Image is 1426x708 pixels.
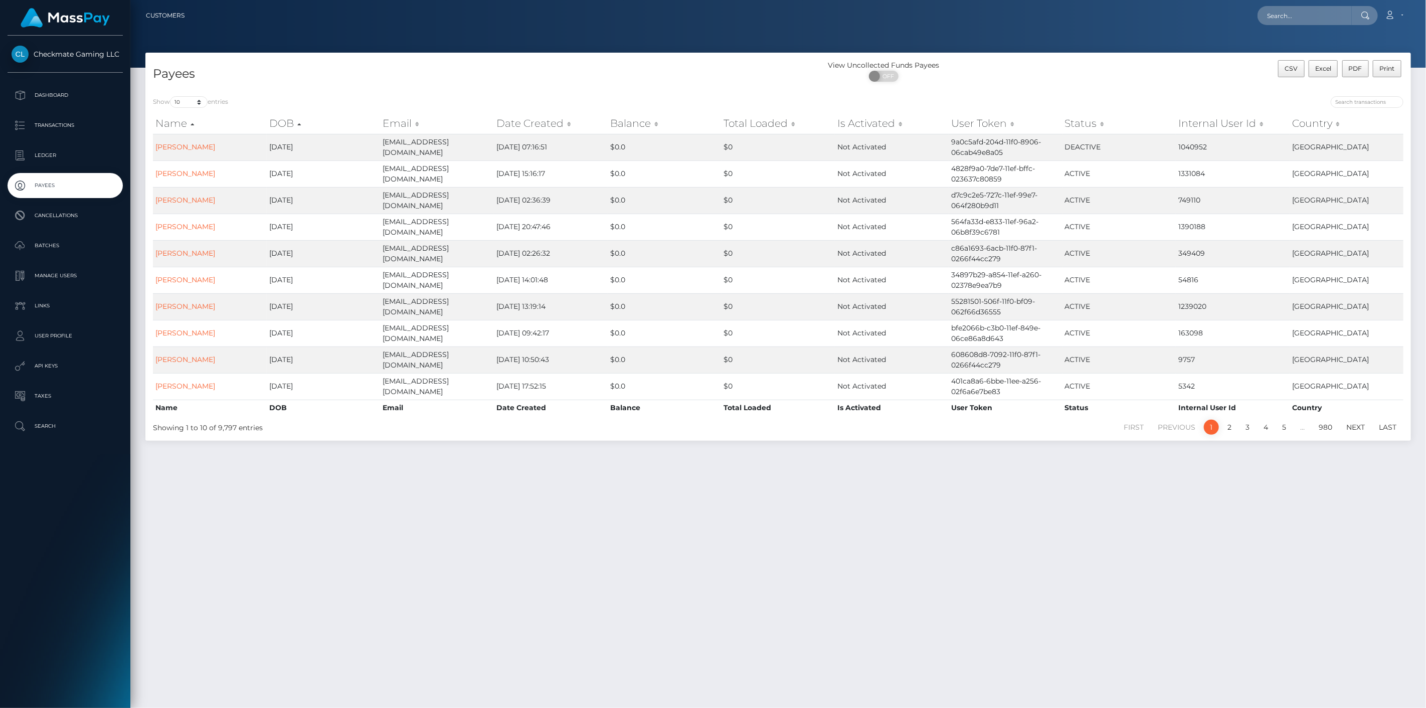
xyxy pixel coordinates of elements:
[1062,293,1176,320] td: ACTIVE
[12,419,119,434] p: Search
[8,353,123,379] a: API Keys
[1290,267,1403,293] td: [GEOGRAPHIC_DATA]
[8,143,123,168] a: Ledger
[1176,214,1290,240] td: 1390188
[1290,113,1403,133] th: Country: activate to sort column ascending
[949,187,1062,214] td: d7c9c2e5-727c-11ef-99e7-064f280b9d11
[8,173,123,198] a: Payees
[722,400,835,416] th: Total Loaded
[1176,373,1290,400] td: 5342
[8,384,123,409] a: Taxes
[8,83,123,108] a: Dashboard
[1349,65,1362,72] span: PDF
[874,71,900,82] span: OFF
[1062,346,1176,373] td: ACTIVE
[267,373,381,400] td: [DATE]
[1176,346,1290,373] td: 9757
[1290,373,1403,400] td: [GEOGRAPHIC_DATA]
[1176,240,1290,267] td: 349409
[267,240,381,267] td: [DATE]
[1277,420,1292,435] a: 5
[608,293,722,320] td: $0.0
[153,96,228,108] label: Show entries
[12,88,119,103] p: Dashboard
[155,196,215,205] a: [PERSON_NAME]
[608,214,722,240] td: $0.0
[722,214,835,240] td: $0
[8,113,123,138] a: Transactions
[608,134,722,160] td: $0.0
[722,373,835,400] td: $0
[722,134,835,160] td: $0
[494,160,608,187] td: [DATE] 15:16:17
[608,160,722,187] td: $0.0
[155,249,215,258] a: [PERSON_NAME]
[1176,267,1290,293] td: 54816
[1373,60,1401,77] button: Print
[608,267,722,293] td: $0.0
[267,214,381,240] td: [DATE]
[1258,6,1352,25] input: Search...
[1341,420,1370,435] a: Next
[835,160,949,187] td: Not Activated
[1062,267,1176,293] td: ACTIVE
[722,320,835,346] td: $0
[722,187,835,214] td: $0
[1331,96,1403,108] input: Search transactions
[380,400,494,416] th: Email
[608,346,722,373] td: $0.0
[1290,293,1403,320] td: [GEOGRAPHIC_DATA]
[12,178,119,193] p: Payees
[949,346,1062,373] td: 608608d8-7092-11f0-87f1-0266f44cc279
[949,160,1062,187] td: 4828f9a0-7de7-11ef-bffc-023637c80859
[380,134,494,160] td: [EMAIL_ADDRESS][DOMAIN_NAME]
[1062,373,1176,400] td: ACTIVE
[12,298,119,313] p: Links
[949,267,1062,293] td: 34897b29-a854-11ef-a260-02378e9ea7b9
[155,382,215,391] a: [PERSON_NAME]
[835,373,949,400] td: Not Activated
[608,187,722,214] td: $0.0
[835,240,949,267] td: Not Activated
[608,400,722,416] th: Balance
[1176,320,1290,346] td: 163098
[267,400,381,416] th: DOB
[1309,60,1338,77] button: Excel
[380,113,494,133] th: Email: activate to sort column ascending
[1258,420,1274,435] a: 4
[380,187,494,214] td: [EMAIL_ADDRESS][DOMAIN_NAME]
[722,346,835,373] td: $0
[8,203,123,228] a: Cancellations
[949,373,1062,400] td: 401ca8a6-6bbe-11ee-a256-02f6a6e7be83
[494,134,608,160] td: [DATE] 07:16:51
[380,240,494,267] td: [EMAIL_ADDRESS][DOMAIN_NAME]
[1290,160,1403,187] td: [GEOGRAPHIC_DATA]
[494,293,608,320] td: [DATE] 13:19:14
[608,240,722,267] td: $0.0
[267,113,381,133] th: DOB: activate to sort column descending
[608,373,722,400] td: $0.0
[380,267,494,293] td: [EMAIL_ADDRESS][DOMAIN_NAME]
[1062,214,1176,240] td: ACTIVE
[155,222,215,231] a: [PERSON_NAME]
[8,263,123,288] a: Manage Users
[1222,420,1237,435] a: 2
[1290,134,1403,160] td: [GEOGRAPHIC_DATA]
[12,328,119,343] p: User Profile
[267,267,381,293] td: [DATE]
[380,160,494,187] td: [EMAIL_ADDRESS][DOMAIN_NAME]
[155,302,215,311] a: [PERSON_NAME]
[1062,320,1176,346] td: ACTIVE
[722,240,835,267] td: $0
[1176,400,1290,416] th: Internal User Id
[835,400,949,416] th: Is Activated
[722,113,835,133] th: Total Loaded: activate to sort column ascending
[146,5,185,26] a: Customers
[1290,240,1403,267] td: [GEOGRAPHIC_DATA]
[1313,420,1338,435] a: 980
[153,419,665,433] div: Showing 1 to 10 of 9,797 entries
[1290,187,1403,214] td: [GEOGRAPHIC_DATA]
[380,320,494,346] td: [EMAIL_ADDRESS][DOMAIN_NAME]
[21,8,110,28] img: MassPay Logo
[8,50,123,59] span: Checkmate Gaming LLC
